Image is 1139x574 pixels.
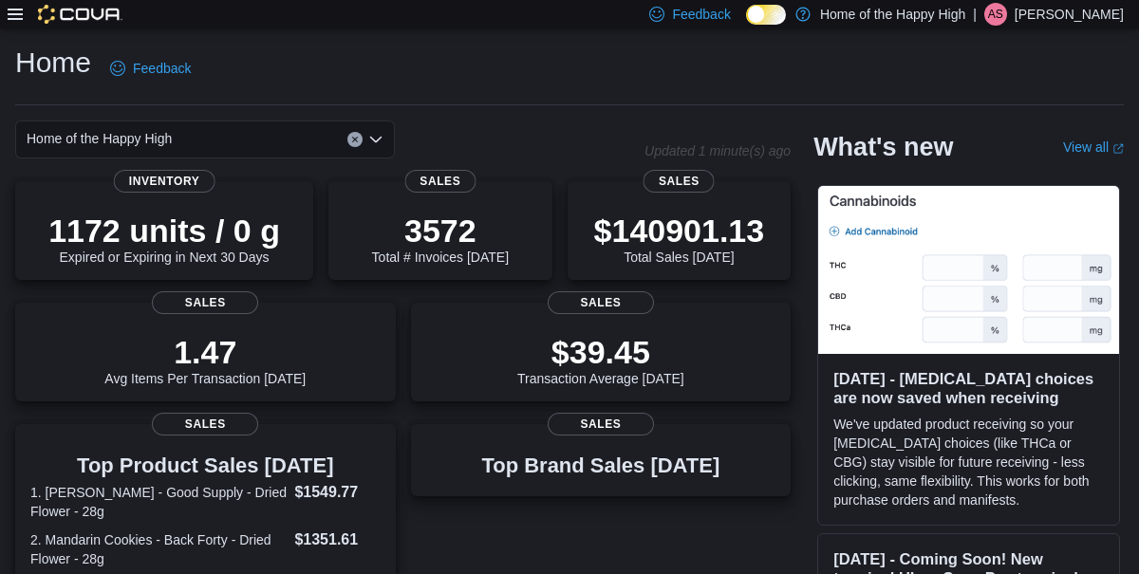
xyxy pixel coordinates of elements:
[103,49,198,87] a: Feedback
[813,132,953,162] h2: What's new
[594,212,765,250] p: $140901.13
[517,333,684,386] div: Transaction Average [DATE]
[988,3,1003,26] span: AS
[372,212,509,265] div: Total # Invoices [DATE]
[1015,3,1124,26] p: [PERSON_NAME]
[984,3,1007,26] div: Aidan Szarka
[481,454,719,477] h3: Top Brand Sales [DATE]
[1063,139,1124,155] a: View allExternal link
[644,170,715,193] span: Sales
[27,127,172,150] span: Home of the Happy High
[404,170,476,193] span: Sales
[594,212,765,265] div: Total Sales [DATE]
[644,143,791,158] p: Updated 1 minute(s) ago
[30,530,287,568] dt: 2. Mandarin Cookies - Back Forty - Dried Flower - 28g
[833,415,1104,509] p: We've updated product receiving so your [MEDICAL_DATA] choices (like THCa or CBG) stay visible fo...
[517,333,684,371] p: $39.45
[30,454,381,477] h3: Top Product Sales [DATE]
[104,333,306,386] div: Avg Items Per Transaction [DATE]
[347,132,363,147] button: Clear input
[833,369,1104,407] h3: [DATE] - [MEDICAL_DATA] choices are now saved when receiving
[548,413,654,435] span: Sales
[152,291,258,314] span: Sales
[746,25,747,26] span: Dark Mode
[548,291,654,314] span: Sales
[30,483,287,521] dt: 1. [PERSON_NAME] - Good Supply - Dried Flower - 28g
[372,212,509,250] p: 3572
[1112,143,1124,155] svg: External link
[294,528,380,551] dd: $1351.61
[114,170,215,193] span: Inventory
[152,413,258,435] span: Sales
[133,59,191,78] span: Feedback
[38,5,122,24] img: Cova
[15,44,91,82] h1: Home
[820,3,965,26] p: Home of the Happy High
[973,3,977,26] p: |
[294,481,380,504] dd: $1549.77
[746,5,786,25] input: Dark Mode
[368,132,383,147] button: Open list of options
[104,333,306,371] p: 1.47
[672,5,730,24] span: Feedback
[48,212,280,265] div: Expired or Expiring in Next 30 Days
[48,212,280,250] p: 1172 units / 0 g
